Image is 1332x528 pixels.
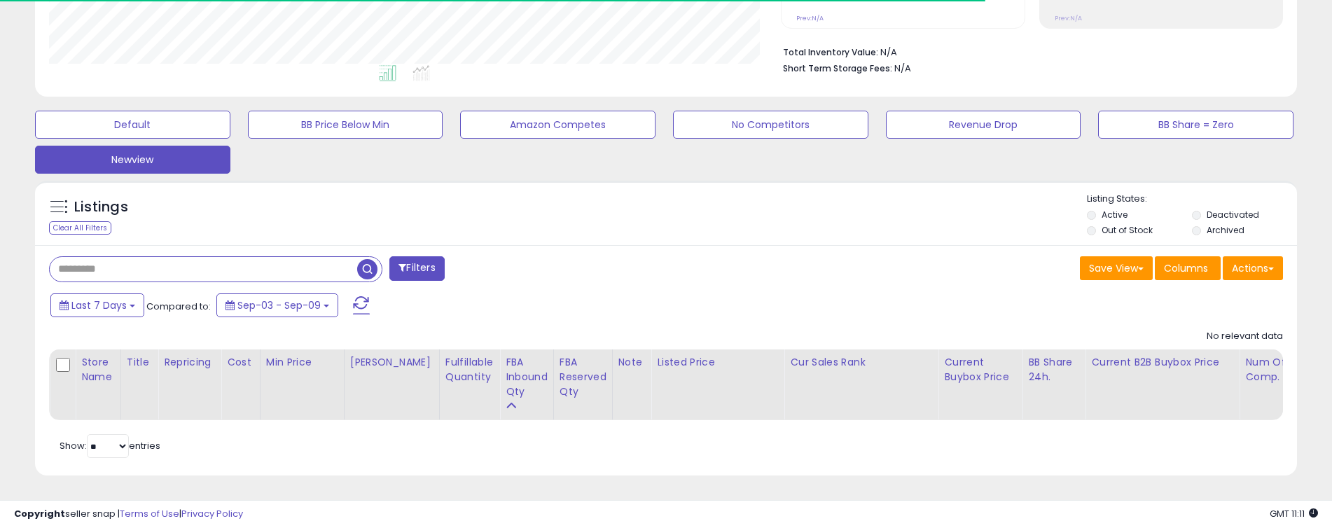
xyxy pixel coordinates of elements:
[389,256,444,281] button: Filters
[216,293,338,317] button: Sep-03 - Sep-09
[618,355,646,370] div: Note
[350,355,433,370] div: [PERSON_NAME]
[1155,256,1221,280] button: Columns
[506,355,548,399] div: FBA inbound Qty
[127,355,152,370] div: Title
[673,111,868,139] button: No Competitors
[227,355,254,370] div: Cost
[181,507,243,520] a: Privacy Policy
[783,62,892,74] b: Short Term Storage Fees:
[944,355,1016,384] div: Current Buybox Price
[1223,256,1283,280] button: Actions
[35,146,230,174] button: Newview
[35,111,230,139] button: Default
[1102,224,1153,236] label: Out of Stock
[1207,224,1244,236] label: Archived
[657,355,778,370] div: Listed Price
[164,355,215,370] div: Repricing
[886,111,1081,139] button: Revenue Drop
[460,111,655,139] button: Amazon Competes
[1080,256,1153,280] button: Save View
[14,508,243,521] div: seller snap | |
[1207,330,1283,343] div: No relevant data
[1102,209,1128,221] label: Active
[71,298,127,312] span: Last 7 Days
[783,46,878,58] b: Total Inventory Value:
[248,111,443,139] button: BB Price Below Min
[1091,355,1233,370] div: Current B2B Buybox Price
[146,300,211,313] span: Compared to:
[81,355,115,384] div: Store Name
[1087,193,1296,206] p: Listing States:
[1270,507,1318,520] span: 2025-09-18 11:11 GMT
[49,221,111,235] div: Clear All Filters
[560,355,606,399] div: FBA Reserved Qty
[790,355,932,370] div: Cur Sales Rank
[1207,209,1259,221] label: Deactivated
[1164,261,1208,275] span: Columns
[237,298,321,312] span: Sep-03 - Sep-09
[1055,14,1082,22] small: Prev: N/A
[14,507,65,520] strong: Copyright
[1245,355,1296,384] div: Num of Comp.
[60,439,160,452] span: Show: entries
[1098,111,1293,139] button: BB Share = Zero
[50,293,144,317] button: Last 7 Days
[120,507,179,520] a: Terms of Use
[445,355,494,384] div: Fulfillable Quantity
[74,197,128,217] h5: Listings
[1028,355,1079,384] div: BB Share 24h.
[894,62,911,75] span: N/A
[796,14,824,22] small: Prev: N/A
[266,355,338,370] div: Min Price
[783,43,1272,60] li: N/A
